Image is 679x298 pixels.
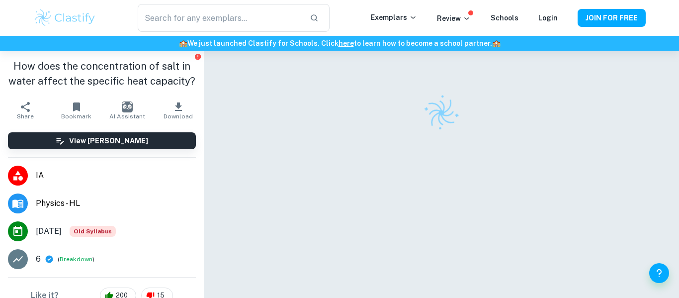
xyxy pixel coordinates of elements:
[164,113,193,120] span: Download
[339,39,354,47] a: here
[17,113,34,120] span: Share
[36,170,196,182] span: IA
[122,101,133,112] img: AI Assistant
[70,226,116,237] span: Old Syllabus
[649,263,669,283] button: Help and Feedback
[51,97,101,124] button: Bookmark
[58,255,94,264] span: ( )
[60,255,92,264] button: Breakdown
[102,97,153,124] button: AI Assistant
[36,253,41,265] p: 6
[8,59,196,89] h1: How does the concentration of salt in water affect the specific heat capacity?
[371,12,417,23] p: Exemplars
[153,97,203,124] button: Download
[61,113,91,120] span: Bookmark
[36,198,196,209] span: Physics - HL
[194,53,202,60] button: Report issue
[33,8,96,28] img: Clastify logo
[437,13,471,24] p: Review
[491,14,518,22] a: Schools
[8,132,196,149] button: View [PERSON_NAME]
[492,39,501,47] span: 🏫
[417,89,466,137] img: Clastify logo
[109,113,145,120] span: AI Assistant
[69,135,148,146] h6: View [PERSON_NAME]
[70,226,116,237] div: Starting from the May 2025 session, the Physics IA requirements have changed. It's OK to refer to...
[179,39,187,47] span: 🏫
[2,38,677,49] h6: We just launched Clastify for Schools. Click to learn how to become a school partner.
[578,9,646,27] button: JOIN FOR FREE
[538,14,558,22] a: Login
[36,225,62,237] span: [DATE]
[138,4,302,32] input: Search for any exemplars...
